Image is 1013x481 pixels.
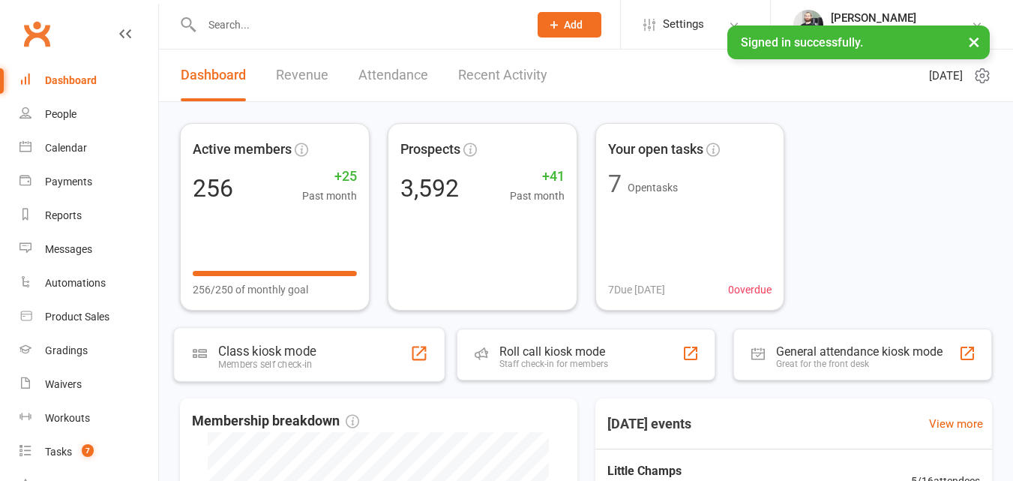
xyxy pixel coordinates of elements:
div: General attendance kiosk mode [776,344,943,359]
div: Automations [45,277,106,289]
img: thumb_image1616261423.png [793,10,823,40]
a: Waivers [19,368,158,401]
span: Little Champs [607,461,843,481]
span: Membership breakdown [192,410,359,432]
span: 7 Due [DATE] [608,281,665,298]
div: 256 [193,176,233,200]
div: Reports [45,209,82,221]
a: Attendance [358,50,428,101]
span: +41 [510,166,565,188]
a: Payments [19,165,158,199]
span: 7 [82,444,94,457]
span: +25 [302,166,357,188]
div: Members self check-in [218,359,316,370]
div: Great for the front desk [776,359,943,369]
span: Past month [510,188,565,204]
a: Dashboard [181,50,246,101]
span: Add [564,19,583,31]
a: Revenue [276,50,328,101]
div: Gradings [45,344,88,356]
span: Your open tasks [608,139,703,161]
button: Add [538,12,601,38]
span: 0 overdue [728,281,772,298]
a: Product Sales [19,300,158,334]
a: View more [929,415,983,433]
a: People [19,98,158,131]
span: Prospects [400,139,460,161]
div: Payments [45,176,92,188]
a: Reports [19,199,158,233]
div: Calendar [45,142,87,154]
span: Past month [302,188,357,204]
h3: [DATE] events [595,410,703,437]
a: Dashboard [19,64,158,98]
div: Premier Martial Arts Essex Ltd [831,25,971,38]
div: Product Sales [45,311,109,323]
span: 256/250 of monthly goal [193,281,308,298]
div: [PERSON_NAME] [831,11,971,25]
span: Active members [193,139,292,161]
a: Workouts [19,401,158,435]
a: Messages [19,233,158,266]
a: Gradings [19,334,158,368]
div: 3,592 [400,176,459,200]
span: Open tasks [628,182,678,194]
div: Class kiosk mode [218,344,316,359]
div: 7 [608,172,622,196]
button: × [961,26,988,58]
span: Signed in successfully. [741,35,863,50]
span: Settings [663,8,704,41]
div: People [45,108,76,120]
div: Waivers [45,378,82,390]
a: Automations [19,266,158,300]
div: Messages [45,243,92,255]
div: Dashboard [45,74,97,86]
div: Staff check-in for members [499,359,608,369]
a: Recent Activity [458,50,547,101]
a: Clubworx [18,15,55,53]
a: Tasks 7 [19,435,158,469]
span: [DATE] [929,67,963,85]
input: Search... [197,14,518,35]
a: Calendar [19,131,158,165]
div: Tasks [45,446,72,458]
div: Roll call kiosk mode [499,344,608,359]
div: Workouts [45,412,90,424]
